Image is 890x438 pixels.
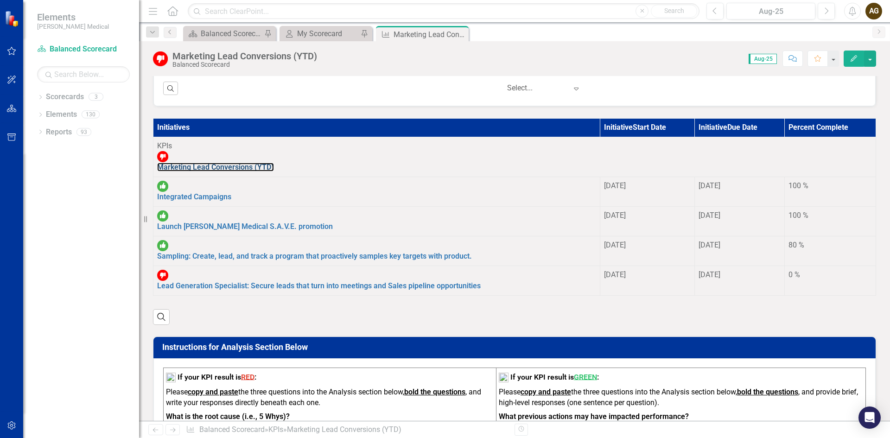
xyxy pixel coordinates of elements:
[157,141,872,152] div: KPIs
[574,372,597,381] span: GREEN
[788,122,872,133] div: Percent Complete
[499,373,509,382] img: mceclip1%20v16.png
[188,387,238,396] strong: copy and paste
[600,207,695,236] td: Double-Click to Edit
[37,12,109,23] span: Elements
[89,93,103,101] div: 3
[37,44,130,55] a: Balanced Scorecard
[726,3,815,19] button: Aug-25
[297,28,358,39] div: My Scorecard
[788,240,872,251] div: 80 %
[157,222,333,231] a: Launch [PERSON_NAME] Medical S.A.V.E. promotion
[5,11,21,27] img: ClearPoint Strategy
[858,406,881,429] div: Open Intercom Messenger
[499,412,689,421] strong: What previous actions may have impacted performance?
[394,29,466,40] div: Marketing Lead Conversions (YTD)
[157,270,168,281] img: Below Target
[172,61,317,68] div: Balanced Scorecard
[46,127,72,138] a: Reports
[604,241,626,249] span: [DATE]
[37,23,109,30] small: [PERSON_NAME] Medical
[499,387,863,410] p: Please the three questions into the Analysis section below, , and provide brief, high-level respo...
[694,177,784,207] td: Double-Click to Edit
[737,387,798,396] strong: bold the questions
[153,177,600,207] td: Double-Click to Edit Right Click for Context Menu
[178,372,256,381] strong: If your KPI result is :
[694,266,784,295] td: Double-Click to Edit
[788,210,872,221] div: 100 %
[157,181,168,192] img: On or Above Target
[510,372,599,381] strong: If your KPI result is :
[785,236,876,266] td: Double-Click to Edit
[157,240,168,251] img: On or Above Target
[730,6,812,17] div: Aug-25
[199,425,265,434] a: Balanced Scorecard
[282,28,358,39] a: My Scorecard
[157,210,168,222] img: On or Above Target
[153,266,600,295] td: Double-Click to Edit Right Click for Context Menu
[651,5,697,18] button: Search
[186,425,508,435] div: » »
[600,236,695,266] td: Double-Click to Edit
[162,343,870,352] h3: Instructions for Analysis Section Below
[699,241,720,249] span: [DATE]
[404,387,465,396] strong: bold the questions
[785,207,876,236] td: Double-Click to Edit
[664,7,684,14] span: Search
[157,151,168,162] img: Below Target
[153,51,168,66] img: Below Target
[600,266,695,295] td: Double-Click to Edit
[749,54,777,64] span: Aug-25
[699,270,720,279] span: [DATE]
[694,236,784,266] td: Double-Click to Edit
[699,181,720,190] span: [DATE]
[157,122,596,133] div: Initiatives
[604,122,691,133] div: Initiative Start Date
[521,387,571,396] strong: copy and paste
[153,137,876,177] td: Double-Click to Edit Right Click for Context Menu
[157,252,472,260] a: Sampling: Create, lead, and track a program that proactively samples key targets with product.
[157,163,274,171] a: Marketing Lead Conversions (YTD)
[699,211,720,220] span: [DATE]
[785,177,876,207] td: Double-Click to Edit
[157,281,481,290] a: Lead Generation Specialist: Secure leads that turn into meetings and Sales pipeline opportunities
[153,207,600,236] td: Double-Click to Edit Right Click for Context Menu
[785,266,876,295] td: Double-Click to Edit
[185,28,262,39] a: Balanced Scorecard Welcome Page
[46,92,84,102] a: Scorecards
[600,177,695,207] td: Double-Click to Edit
[268,425,283,434] a: KPIs
[166,387,494,410] p: Please the three questions into the Analysis section below, , and write your responses directly b...
[241,372,254,381] span: RED
[788,181,872,191] div: 100 %
[604,211,626,220] span: [DATE]
[865,3,882,19] button: AG
[172,51,317,61] div: Marketing Lead Conversions (YTD)
[699,122,781,133] div: Initiative Due Date
[37,66,130,83] input: Search Below...
[604,270,626,279] span: [DATE]
[166,373,176,382] img: mceclip2%20v12.png
[694,207,784,236] td: Double-Click to Edit
[201,28,262,39] div: Balanced Scorecard Welcome Page
[76,128,91,136] div: 93
[157,192,231,201] a: Integrated Campaigns
[153,236,600,266] td: Double-Click to Edit Right Click for Context Menu
[788,270,872,280] div: 0 %
[82,111,100,119] div: 130
[188,3,699,19] input: Search ClearPoint...
[46,109,77,120] a: Elements
[166,412,290,421] strong: What is the root cause (i.e., 5 Whys)?
[287,425,401,434] div: Marketing Lead Conversions (YTD)
[604,181,626,190] span: [DATE]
